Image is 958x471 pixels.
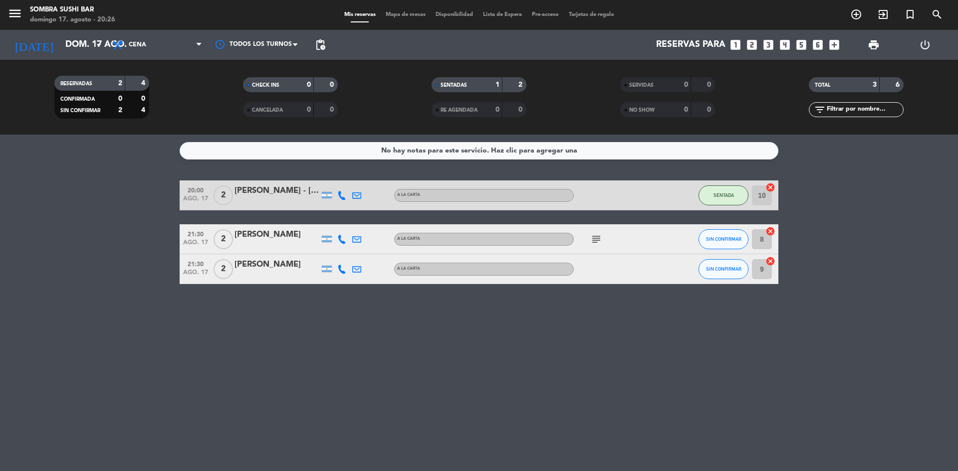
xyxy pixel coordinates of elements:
[93,39,105,51] i: arrow_drop_down
[30,5,115,15] div: Sombra Sushi Bar
[183,239,208,251] span: ago. 17
[214,229,233,249] span: 2
[706,236,741,242] span: SIN CONFIRMAR
[684,106,688,113] strong: 0
[7,6,22,24] button: menu
[706,266,741,272] span: SIN CONFIRMAR
[826,104,903,115] input: Filtrar por nombre...
[495,106,499,113] strong: 0
[518,106,524,113] strong: 0
[339,12,381,17] span: Mis reservas
[931,8,943,20] i: search
[729,38,742,51] i: looks_one
[699,229,748,249] button: SIN CONFIRMAR
[699,259,748,279] button: SIN CONFIRMAR
[397,193,420,197] span: A LA CARTA
[183,258,208,269] span: 21:30
[765,256,775,266] i: cancel
[7,34,60,56] i: [DATE]
[141,107,147,114] strong: 4
[441,83,467,88] span: SENTADAS
[397,267,420,271] span: A LA CARTA
[118,95,122,102] strong: 0
[828,38,841,51] i: add_box
[118,107,122,114] strong: 2
[478,12,527,17] span: Lista de Espera
[381,145,577,157] div: No hay notas para este servicio. Haz clic para agregar una
[330,81,336,88] strong: 0
[183,228,208,239] span: 21:30
[60,81,92,86] span: RESERVADAS
[183,195,208,207] span: ago. 17
[141,80,147,87] strong: 4
[397,237,420,241] span: A LA CARTA
[183,184,208,195] span: 20:00
[629,83,654,88] span: SERVIDAS
[495,81,499,88] strong: 1
[330,106,336,113] strong: 0
[778,38,791,51] i: looks_4
[699,185,748,205] button: SENTADA
[745,38,758,51] i: looks_two
[30,15,115,25] div: domingo 17. agosto - 20:26
[7,6,22,21] i: menu
[850,8,862,20] i: add_circle_outline
[656,40,725,50] span: Reservas para
[235,184,319,197] div: [PERSON_NAME] - [PERSON_NAME]
[762,38,775,51] i: looks_3
[707,106,713,113] strong: 0
[518,81,524,88] strong: 2
[765,226,775,236] i: cancel
[877,8,889,20] i: exit_to_app
[765,182,775,192] i: cancel
[307,81,311,88] strong: 0
[307,106,311,113] strong: 0
[381,12,431,17] span: Mapa de mesas
[868,39,880,51] span: print
[235,258,319,271] div: [PERSON_NAME]
[707,81,713,88] strong: 0
[252,83,279,88] span: CHECK INS
[629,108,655,113] span: NO SHOW
[815,83,830,88] span: TOTAL
[129,41,146,48] span: Cena
[590,233,602,245] i: subject
[235,228,319,241] div: [PERSON_NAME]
[141,95,147,102] strong: 0
[118,80,122,87] strong: 2
[183,269,208,281] span: ago. 17
[684,81,688,88] strong: 0
[214,185,233,205] span: 2
[811,38,824,51] i: looks_6
[896,81,902,88] strong: 6
[314,39,326,51] span: pending_actions
[441,108,478,113] span: RE AGENDADA
[214,259,233,279] span: 2
[60,97,95,102] span: CONFIRMADA
[919,39,931,51] i: power_settings_new
[252,108,283,113] span: CANCELADA
[60,108,100,113] span: SIN CONFIRMAR
[904,8,916,20] i: turned_in_not
[814,104,826,116] i: filter_list
[564,12,619,17] span: Tarjetas de regalo
[714,192,734,198] span: SENTADA
[431,12,478,17] span: Disponibilidad
[795,38,808,51] i: looks_5
[899,30,951,60] div: LOG OUT
[527,12,564,17] span: Pre-acceso
[873,81,877,88] strong: 3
